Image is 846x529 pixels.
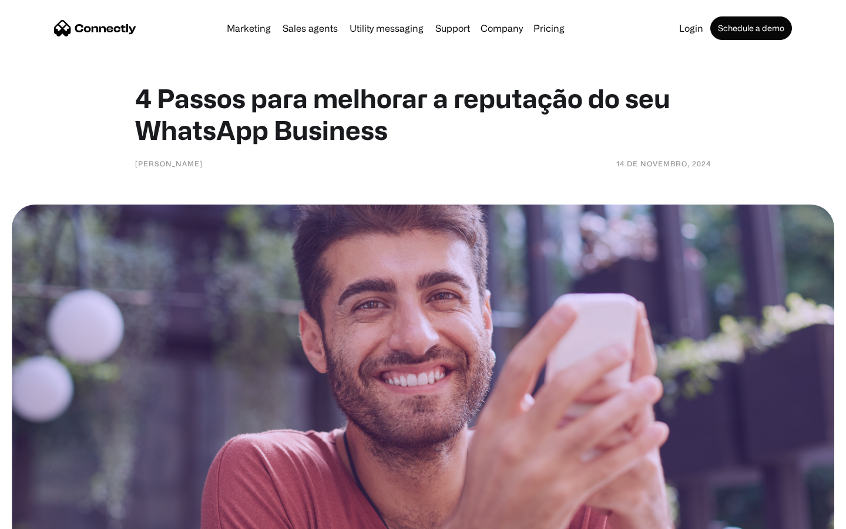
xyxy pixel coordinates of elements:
[345,24,428,33] a: Utility messaging
[135,158,203,169] div: [PERSON_NAME]
[431,24,475,33] a: Support
[529,24,569,33] a: Pricing
[278,24,343,33] a: Sales agents
[222,24,276,33] a: Marketing
[481,20,523,36] div: Company
[135,82,711,146] h1: 4 Passos para melhorar a reputação do seu WhatsApp Business
[12,508,70,525] aside: Language selected: English
[616,158,711,169] div: 14 de novembro, 2024
[674,24,708,33] a: Login
[710,16,792,40] a: Schedule a demo
[23,508,70,525] ul: Language list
